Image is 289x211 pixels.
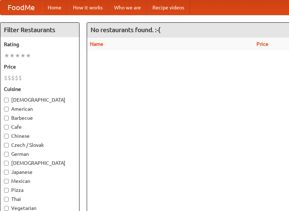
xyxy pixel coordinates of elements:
a: Name [90,41,103,47]
label: Pizza [4,186,76,194]
h5: Price [4,63,76,70]
input: Cafe [4,125,9,129]
input: Czech / Slovak [4,143,9,148]
input: Pizza [4,188,9,193]
label: Chinese [4,132,76,140]
label: Thai [4,195,76,203]
ng-pluralize: No restaurants found. :-( [91,26,160,33]
label: Cafe [4,123,76,131]
li: ★ [26,52,31,60]
input: Chinese [4,134,9,139]
li: ★ [9,52,15,60]
li: ★ [20,52,26,60]
h5: Cuisine [4,85,76,93]
li: ★ [4,52,9,60]
label: German [4,150,76,158]
input: German [4,152,9,157]
label: Czech / Slovak [4,141,76,149]
label: [DEMOGRAPHIC_DATA] [4,159,76,167]
li: $ [4,74,8,82]
input: Mexican [4,179,9,184]
input: [DEMOGRAPHIC_DATA] [4,161,9,166]
h5: Rating [4,41,76,48]
a: Price [256,41,268,47]
label: Barbecue [4,114,76,122]
a: Recipe videos [147,0,190,15]
a: Who we are [108,0,147,15]
input: Thai [4,197,9,202]
h4: Filter Restaurants [0,23,79,37]
li: $ [15,74,18,82]
input: American [4,107,9,111]
input: Japanese [4,170,9,175]
label: [DEMOGRAPHIC_DATA] [4,96,76,104]
a: FoodMe [0,0,42,15]
a: How it works [67,0,108,15]
li: $ [18,74,22,82]
label: Japanese [4,168,76,176]
li: $ [11,74,15,82]
input: Vegetarian [4,206,9,211]
label: American [4,105,76,113]
li: $ [8,74,11,82]
input: Barbecue [4,116,9,120]
input: [DEMOGRAPHIC_DATA] [4,98,9,102]
li: ★ [15,52,20,60]
label: Mexican [4,177,76,185]
a: Home [42,0,67,15]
